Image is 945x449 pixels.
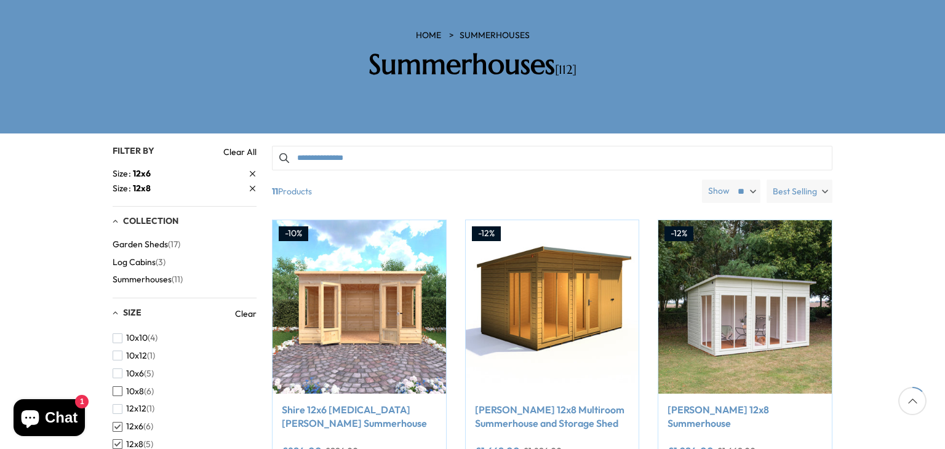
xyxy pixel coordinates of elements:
[668,403,823,431] a: [PERSON_NAME] 12x8 Summerhouse
[172,274,183,285] span: (11)
[113,145,154,156] span: Filter By
[767,180,832,203] label: Best Selling
[10,399,89,439] inbox-online-store-chat: Shopify online store chat
[664,226,693,241] div: -12%
[282,403,437,431] a: Shire 12x6 [MEDICAL_DATA][PERSON_NAME] Summerhouse
[113,236,180,253] button: Garden Sheds (17)
[126,386,144,397] span: 10x8
[773,180,817,203] span: Best Selling
[113,347,155,365] button: 10x12
[555,62,576,77] span: [112]
[113,383,154,400] button: 10x8
[267,180,697,203] span: Products
[113,167,133,180] span: Size
[272,146,832,170] input: Search products
[113,271,183,288] button: Summerhouses (11)
[123,307,142,318] span: Size
[113,365,154,383] button: 10x6
[126,403,146,414] span: 12x12
[126,333,148,343] span: 10x10
[113,418,153,435] button: 12x6
[235,308,257,320] a: Clear
[272,180,278,203] b: 11
[472,226,501,241] div: -12%
[113,253,165,271] button: Log Cabins (3)
[133,168,151,179] span: 12x6
[147,351,155,361] span: (1)
[156,257,165,268] span: (3)
[144,368,154,379] span: (5)
[133,183,151,194] span: 12x8
[297,48,648,81] h2: Summerhouses
[475,403,630,431] a: [PERSON_NAME] 12x8 Multiroom Summerhouse and Storage Shed
[708,185,730,197] label: Show
[113,274,172,285] span: Summerhouses
[144,386,154,397] span: (6)
[113,257,156,268] span: Log Cabins
[113,239,168,250] span: Garden Sheds
[168,239,180,250] span: (17)
[113,329,157,347] button: 10x10
[460,30,530,42] a: Summerhouses
[223,146,257,158] a: Clear All
[279,226,308,241] div: -10%
[143,421,153,432] span: (6)
[126,368,144,379] span: 10x6
[146,403,154,414] span: (1)
[126,421,143,432] span: 12x6
[466,220,639,394] img: Shire Lela 12x8 Multiroom Summerhouse and Storage Shed - Best Shed
[416,30,441,42] a: HOME
[126,351,147,361] span: 10x12
[113,182,133,195] span: Size
[148,333,157,343] span: (4)
[113,400,154,418] button: 12x12
[123,215,178,226] span: Collection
